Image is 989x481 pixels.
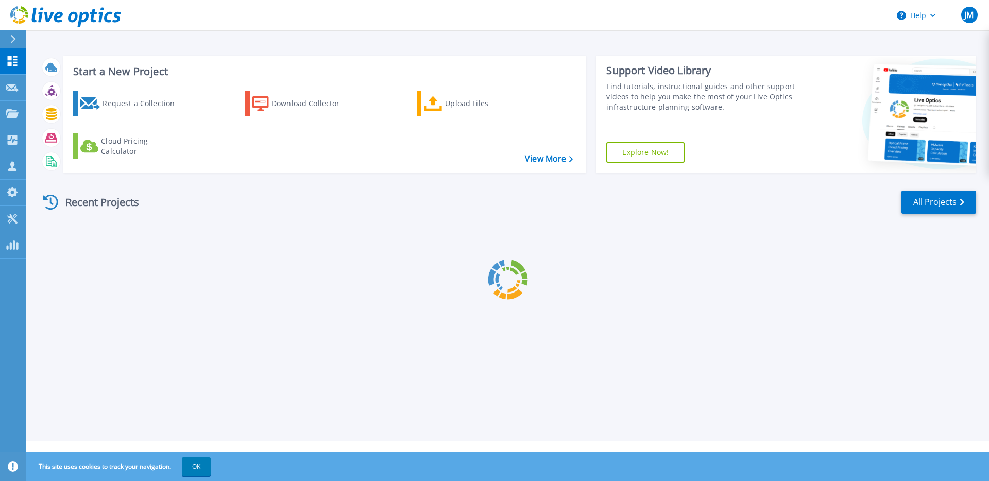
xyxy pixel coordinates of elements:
a: View More [525,154,573,164]
a: All Projects [901,191,976,214]
span: JM [964,11,974,19]
h3: Start a New Project [73,66,573,77]
div: Find tutorials, instructional guides and other support videos to help you make the most of your L... [606,81,800,112]
div: Download Collector [271,93,354,114]
a: Explore Now! [606,142,685,163]
div: Request a Collection [103,93,185,114]
div: Recent Projects [40,190,153,215]
div: Cloud Pricing Calculator [101,136,183,157]
span: This site uses cookies to track your navigation. [28,457,211,476]
button: OK [182,457,211,476]
div: Support Video Library [606,64,800,77]
a: Request a Collection [73,91,188,116]
a: Cloud Pricing Calculator [73,133,188,159]
a: Upload Files [417,91,532,116]
div: Upload Files [445,93,527,114]
a: Download Collector [245,91,360,116]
